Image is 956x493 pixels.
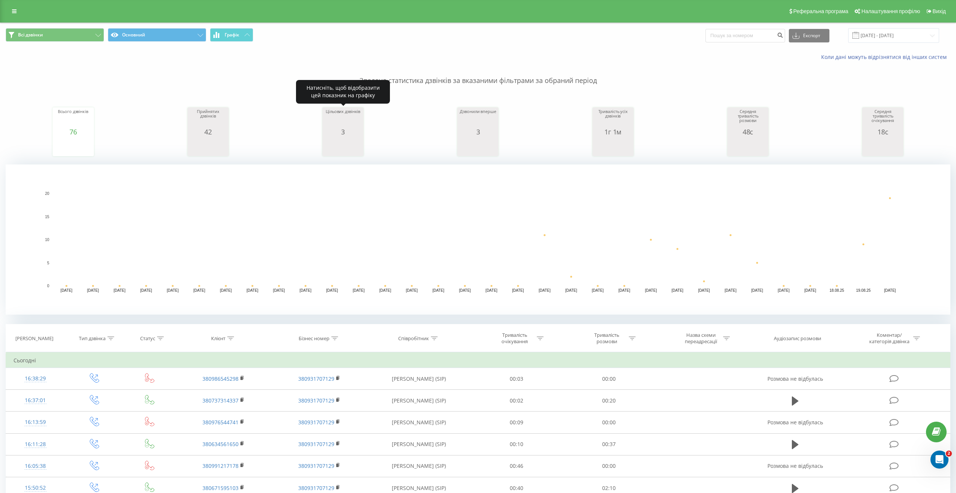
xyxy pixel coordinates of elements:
[729,128,767,136] div: 48с
[864,128,902,136] div: 18с
[512,288,524,292] text: [DATE]
[202,397,239,404] a: 380737314337
[471,368,563,390] td: 00:03
[14,437,57,452] div: 16:11:28
[495,332,535,345] div: Тривалість очікування
[861,8,920,14] span: Налаштування профілю
[54,109,92,128] div: Всього дзвінків
[324,136,362,158] svg: A chart.
[367,433,471,455] td: [PERSON_NAME] (SIP)
[459,128,497,136] div: 3
[587,332,627,345] div: Тривалість розмови
[565,288,577,292] text: [DATE]
[18,32,43,38] span: Всі дзвінки
[6,164,950,315] svg: A chart.
[563,412,655,433] td: 00:00
[563,455,655,477] td: 00:00
[14,459,57,473] div: 16:05:38
[296,80,390,104] div: Натисніть, щоб відобразити цей показник на графіку
[202,440,239,448] a: 380634561650
[767,375,823,382] span: Розмова не відбулась
[326,288,338,292] text: [DATE]
[594,109,632,128] div: Тривалість усіх дзвінків
[225,32,239,38] span: Графік
[79,335,106,342] div: Тип дзвінка
[189,109,227,128] div: Прийнятих дзвінків
[108,28,206,42] button: Основний
[486,288,498,292] text: [DATE]
[829,288,844,292] text: 18.08.25
[47,284,49,288] text: 0
[47,261,49,265] text: 5
[202,462,239,469] a: 380991217178
[298,462,334,469] a: 380931707129
[298,397,334,404] a: 380931707129
[767,419,823,426] span: Розмова не відбулась
[767,462,823,469] span: Розмова не відбулась
[592,288,604,292] text: [DATE]
[459,109,497,128] div: Дзвонили вперше
[246,288,258,292] text: [DATE]
[864,109,902,128] div: Середня тривалість очікування
[563,433,655,455] td: 00:37
[406,288,418,292] text: [DATE]
[459,136,497,158] svg: A chart.
[167,288,179,292] text: [DATE]
[298,375,334,382] a: 380931707129
[594,128,632,136] div: 1г 1м
[821,53,950,60] a: Коли дані можуть відрізнятися вiд інших систем
[367,368,471,390] td: [PERSON_NAME] (SIP)
[60,288,72,292] text: [DATE]
[645,288,657,292] text: [DATE]
[54,128,92,136] div: 76
[618,288,630,292] text: [DATE]
[539,288,551,292] text: [DATE]
[140,335,155,342] div: Статус
[324,128,362,136] div: 3
[54,136,92,158] div: A chart.
[193,288,205,292] text: [DATE]
[471,412,563,433] td: 00:09
[698,288,710,292] text: [DATE]
[471,455,563,477] td: 00:46
[729,136,767,158] div: A chart.
[6,61,950,86] p: Зведена статистика дзвінків за вказаними фільтрами за обраний період
[353,288,365,292] text: [DATE]
[367,455,471,477] td: [PERSON_NAME] (SIP)
[933,8,946,14] span: Вихід
[45,215,50,219] text: 15
[14,371,57,386] div: 16:38:29
[705,29,785,42] input: Пошук за номером
[789,29,829,42] button: Експорт
[867,332,911,345] div: Коментар/категорія дзвінка
[87,288,99,292] text: [DATE]
[725,288,737,292] text: [DATE]
[300,288,312,292] text: [DATE]
[672,288,684,292] text: [DATE]
[202,375,239,382] a: 380986545298
[189,128,227,136] div: 42
[398,335,429,342] div: Співробітник
[432,288,444,292] text: [DATE]
[299,335,329,342] div: Бізнес номер
[471,390,563,412] td: 00:02
[856,288,871,292] text: 19.08.25
[884,288,896,292] text: [DATE]
[202,484,239,491] a: 380671595103
[114,288,126,292] text: [DATE]
[140,288,152,292] text: [DATE]
[778,288,790,292] text: [DATE]
[189,136,227,158] svg: A chart.
[729,109,767,128] div: Середня тривалість розмови
[681,332,721,345] div: Назва схеми переадресації
[459,288,471,292] text: [DATE]
[14,393,57,408] div: 16:37:01
[594,136,632,158] div: A chart.
[563,368,655,390] td: 00:00
[220,288,232,292] text: [DATE]
[930,451,948,469] iframe: Intercom live chat
[774,335,821,342] div: Аудіозапис розмови
[6,28,104,42] button: Всі дзвінки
